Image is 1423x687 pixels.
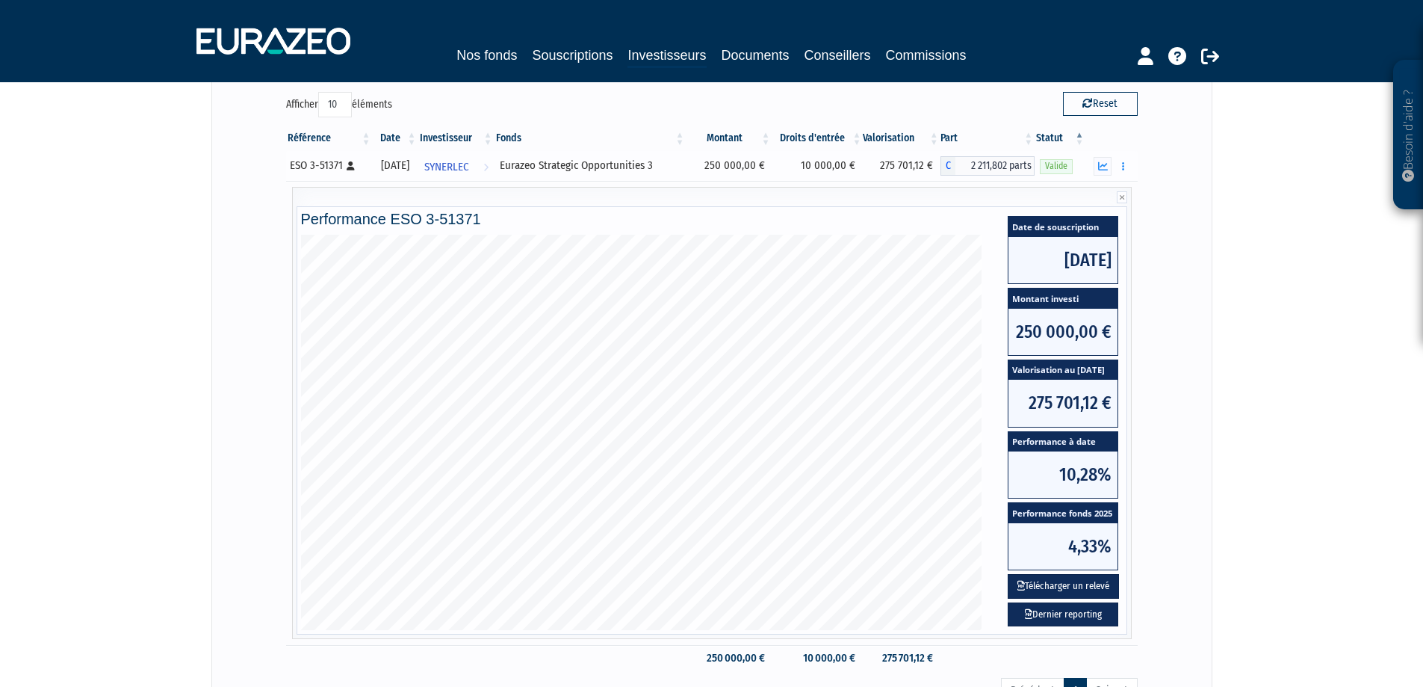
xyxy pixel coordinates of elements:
[1008,289,1117,309] span: Montant investi
[686,645,772,671] td: 250 000,00 €
[1008,603,1118,627] a: Dernier reporting
[495,126,686,151] th: Fonds: activer pour trier la colonne par ordre croissant
[1008,452,1117,498] span: 10,28%
[500,158,681,173] div: Eurazeo Strategic Opportunities 3
[532,45,613,66] a: Souscriptions
[290,158,368,173] div: ESO 3-51371
[196,28,350,55] img: 1732889491-logotype_eurazeo_blanc_rvb.png
[863,645,940,671] td: 275 701,12 €
[318,92,352,117] select: Afficheréléments
[772,151,864,181] td: 10 000,00 €
[456,45,517,66] a: Nos fonds
[772,645,864,671] td: 10 000,00 €
[955,156,1035,176] span: 2 211,802 parts
[373,126,418,151] th: Date: activer pour trier la colonne par ordre croissant
[378,158,413,173] div: [DATE]
[1008,503,1117,523] span: Performance fonds 2025
[940,156,955,176] span: C
[1008,360,1117,381] span: Valorisation au [DATE]
[1008,217,1117,237] span: Date de souscription
[863,151,940,181] td: 275 701,12 €
[1400,68,1417,203] p: Besoin d'aide ?
[1008,574,1119,599] button: Télécharger un relevé
[940,156,1035,176] div: C - Eurazeo Strategic Opportunities 3
[1063,92,1138,116] button: Reset
[686,126,772,151] th: Montant: activer pour trier la colonne par ordre croissant
[483,153,489,181] i: Voir l'investisseur
[301,211,1123,227] h4: Performance ESO 3-51371
[1008,432,1117,452] span: Performance à date
[772,126,864,151] th: Droits d'entrée: activer pour trier la colonne par ordre croissant
[1008,523,1117,570] span: 4,33%
[627,45,706,68] a: Investisseurs
[1008,309,1117,355] span: 250 000,00 €
[347,161,355,170] i: [Français] Personne physique
[424,153,469,181] span: SYNERLEC
[886,45,967,66] a: Commissions
[940,126,1035,151] th: Part: activer pour trier la colonne par ordre croissant
[286,126,373,151] th: Référence : activer pour trier la colonne par ordre croissant
[418,126,495,151] th: Investisseur: activer pour trier la colonne par ordre croissant
[1008,380,1117,426] span: 275 701,12 €
[1035,126,1085,151] th: Statut : activer pour trier la colonne par ordre d&eacute;croissant
[1040,159,1073,173] span: Valide
[804,45,871,66] a: Conseillers
[286,92,392,117] label: Afficher éléments
[1008,237,1117,283] span: [DATE]
[418,151,495,181] a: SYNERLEC
[863,126,940,151] th: Valorisation: activer pour trier la colonne par ordre croissant
[686,151,772,181] td: 250 000,00 €
[722,45,790,66] a: Documents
